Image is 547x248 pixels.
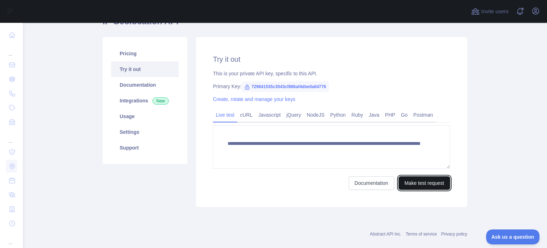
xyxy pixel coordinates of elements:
a: Settings [111,124,179,140]
a: Ruby [349,109,366,121]
a: PHP [382,109,398,121]
a: Postman [411,109,436,121]
div: Primary Key: [213,83,450,90]
div: ... [6,130,17,144]
a: cURL [237,109,255,121]
a: Try it out [111,61,179,77]
h1: IP Geolocation API [103,16,467,33]
a: Abstract API Inc. [370,232,402,237]
a: Java [366,109,382,121]
span: New [152,97,169,105]
a: jQuery [283,109,304,121]
a: Create, rotate and manage your keys [213,96,295,102]
a: Javascript [255,109,283,121]
a: Usage [111,108,179,124]
div: ... [6,231,17,246]
a: Integrations New [111,93,179,108]
div: ... [6,43,17,57]
a: Python [327,109,349,121]
iframe: Toggle Customer Support [486,229,540,244]
a: Terms of service [406,232,437,237]
a: NodeJS [304,109,327,121]
a: Live test [213,109,237,121]
a: Documentation [111,77,179,93]
h2: Try it out [213,54,450,64]
a: Support [111,140,179,156]
div: This is your private API key, specific to this API. [213,70,450,77]
a: Pricing [111,46,179,61]
a: Go [398,109,411,121]
button: Make test request [398,176,450,190]
a: Privacy policy [441,232,467,237]
span: Invite users [481,7,509,16]
button: Invite users [470,6,510,17]
a: Documentation [349,176,394,190]
span: 729641535c3043cf866af4dbe0a64776 [241,81,329,92]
